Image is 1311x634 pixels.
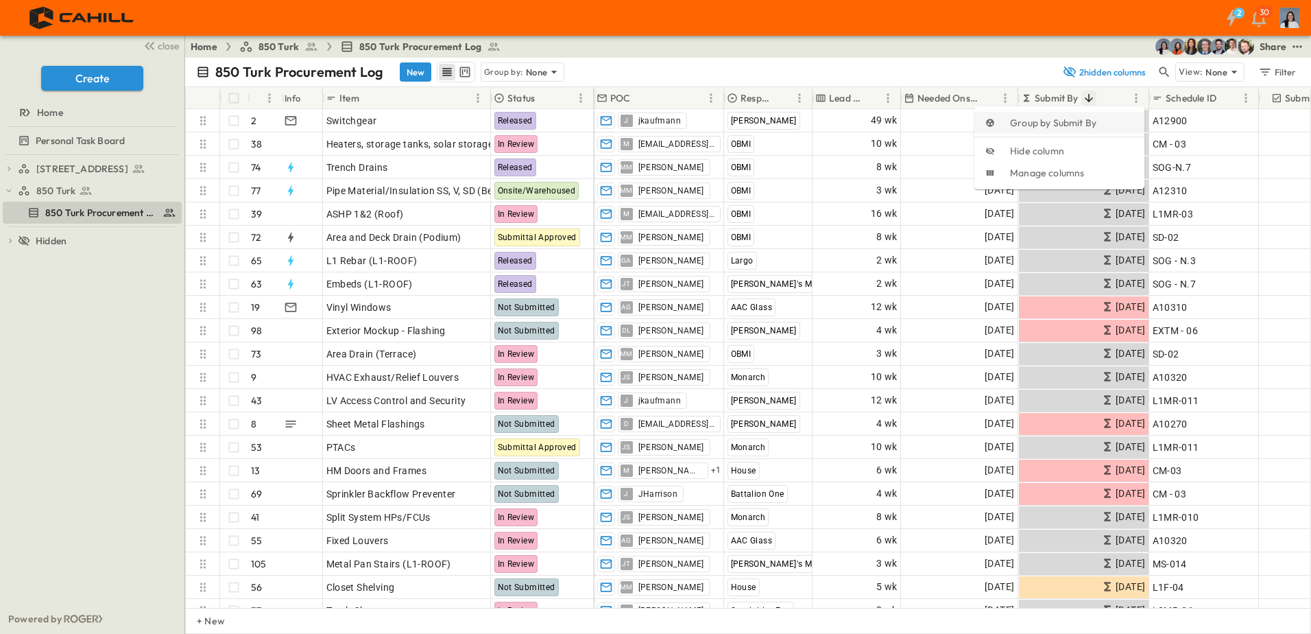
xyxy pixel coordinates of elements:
[1289,38,1306,55] button: test
[498,279,533,289] span: Released
[623,213,629,214] span: M
[498,326,555,336] span: Not Submitted
[1116,509,1145,525] span: [DATE]
[3,130,182,152] div: Personal Task Boardtest
[638,442,704,453] span: [PERSON_NAME]
[1116,439,1145,455] span: [DATE]
[1116,206,1145,222] span: [DATE]
[498,139,535,149] span: In Review
[622,517,631,517] span: JS
[731,583,756,592] span: House
[731,396,797,406] span: [PERSON_NAME]
[1153,277,1196,291] span: SOG - N.7
[251,371,256,384] p: 9
[1010,166,1133,180] span: Manage columns
[985,299,1014,315] span: [DATE]
[982,91,997,106] button: Sort
[731,349,751,359] span: OBMI
[985,509,1014,525] span: [DATE]
[876,416,898,432] span: 4 wk
[362,91,377,106] button: Sort
[251,441,262,454] p: 53
[731,303,773,312] span: AAC Glass
[326,254,418,268] span: L1 Rebar (L1-ROOF)
[498,583,555,592] span: Not Submitted
[1205,65,1227,79] p: None
[339,91,359,105] p: Item
[326,580,395,594] span: Closet Shelving
[1153,580,1184,594] span: L1F-04
[871,439,898,455] span: 10 wk
[985,206,1014,222] span: [DATE]
[985,369,1014,385] span: [DATE]
[158,39,179,53] span: close
[251,137,262,151] p: 38
[16,3,149,32] img: 4f72bfc4efa7236828875bac24094a5ddb05241e32d018417354e964050affa1.png
[876,229,898,245] span: 8 wk
[41,66,143,91] button: Create
[731,163,751,172] span: OBMI
[326,184,549,198] span: Pipe Material/Insulation SS, V, SD (Below Ground)
[456,64,473,80] button: kanban view
[251,161,261,174] p: 74
[776,91,791,106] button: Sort
[1153,114,1188,128] span: A12900
[624,493,628,494] span: J
[3,158,182,180] div: [STREET_ADDRESS]test
[876,346,898,362] span: 3 wk
[1260,7,1269,18] p: 30
[251,534,262,548] p: 55
[326,371,459,384] span: HVAC Exhaust/Relief Louvers
[251,464,260,478] p: 13
[876,532,898,548] span: 6 wk
[731,116,797,126] span: [PERSON_NAME]
[638,139,714,150] span: [EMAIL_ADDRESS][DOMAIN_NAME]
[876,183,898,198] span: 3 wk
[1219,91,1234,106] button: Sort
[731,536,773,545] span: AAC Glass
[741,91,773,105] p: Responsible Contractor
[871,113,898,128] span: 49 wk
[251,301,260,314] p: 19
[1237,8,1241,19] h6: 2
[985,416,1014,432] span: [DATE]
[36,184,75,198] span: 850 Turk
[731,466,756,475] span: House
[876,159,898,175] span: 8 wk
[638,372,704,383] span: [PERSON_NAME]
[731,209,751,219] span: OBMI
[876,462,898,478] span: 6 wk
[985,556,1014,572] span: [DATE]
[326,277,413,291] span: Embeds (L1-ROOF)
[638,185,704,196] span: [PERSON_NAME]
[18,159,179,178] a: [STREET_ADDRESS]
[985,322,1014,338] span: [DATE]
[498,373,535,382] span: In Review
[880,90,896,106] button: Menu
[326,464,427,478] span: HM Doors and Frames
[326,347,417,361] span: Area Drain (Terrace)
[871,206,898,222] span: 16 wk
[1116,276,1145,292] span: [DATE]
[1116,183,1145,198] span: [DATE]
[1116,322,1145,338] span: [DATE]
[620,353,633,354] span: MM
[285,79,301,117] div: Info
[620,190,633,191] span: MM
[1116,532,1145,548] span: [DATE]
[3,103,179,122] a: Home
[1210,38,1227,55] img: Casey Kasten (ckasten@cahill-sf.com)
[731,233,751,242] span: OBMI
[1224,38,1240,55] img: Kyle Baltes (kbaltes@cahill-sf.com)
[1153,231,1179,244] span: SD-02
[876,579,898,595] span: 5 wk
[282,87,323,109] div: Info
[985,229,1014,245] span: [DATE]
[251,510,259,524] p: 41
[1153,557,1187,571] span: MS-014
[731,326,797,336] span: [PERSON_NAME]
[638,162,704,173] span: [PERSON_NAME]
[498,256,533,266] span: Released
